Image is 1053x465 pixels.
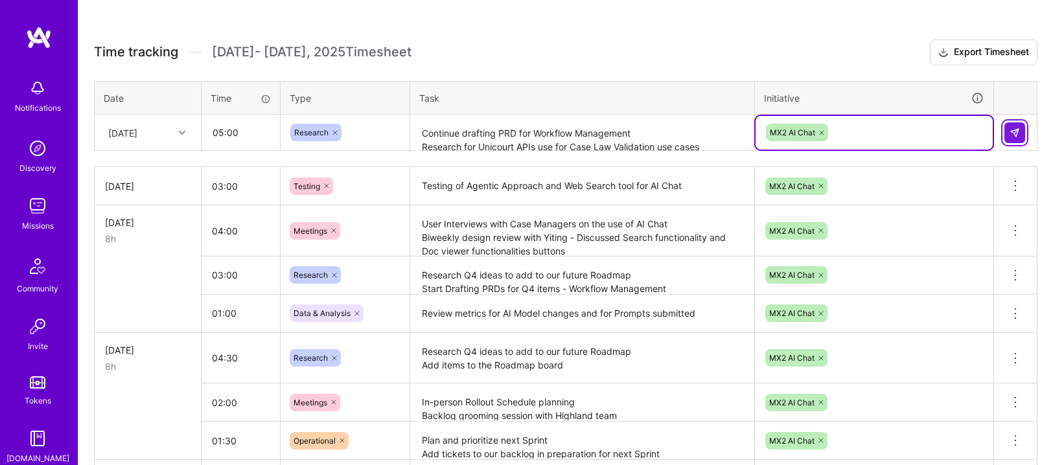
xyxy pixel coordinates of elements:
[105,232,191,245] div: 8h
[410,81,755,115] th: Task
[294,181,320,191] span: Testing
[202,115,279,150] input: HH:MM
[411,116,753,150] textarea: Continue drafting PRD for Workflow Management Research for Unicourt APIs use for Case Law Validat...
[25,135,51,161] img: discovery
[28,339,48,353] div: Invite
[764,91,984,106] div: Initiative
[105,216,191,229] div: [DATE]
[294,270,328,280] span: Research
[281,81,410,115] th: Type
[26,26,52,49] img: logo
[212,44,411,60] span: [DATE] - [DATE] , 2025 Timesheet
[19,161,56,175] div: Discovery
[769,398,815,407] span: MX2 AI Chat
[411,385,753,420] textarea: In-person Rollout Schedule planning Backlog grooming session with Highland team Sprint planning s...
[411,168,753,204] textarea: Testing of Agentic Approach and Web Search tool for AI Chat
[211,91,271,105] div: Time
[25,394,51,407] div: Tokens
[294,308,351,318] span: Data & Analysis
[411,296,753,332] textarea: Review metrics for AI Model changes and for Prompts submitted
[294,128,329,137] span: Research
[202,341,280,375] input: HH:MM
[95,81,202,115] th: Date
[6,451,69,465] div: [DOMAIN_NAME]
[930,40,1037,65] button: Export Timesheet
[202,385,280,420] input: HH:MM
[769,181,815,191] span: MX2 AI Chat
[769,436,815,446] span: MX2 AI Chat
[294,226,327,236] span: Meetings
[769,353,815,363] span: MX2 AI Chat
[202,296,280,330] input: HH:MM
[202,424,280,458] input: HH:MM
[25,425,51,451] img: guide book
[108,126,137,139] div: [DATE]
[22,219,54,232] div: Missions
[25,313,51,339] img: Invite
[179,130,185,136] i: icon Chevron
[1010,128,1020,138] img: Submit
[105,343,191,357] div: [DATE]
[105,359,191,373] div: 8h
[94,44,178,60] span: Time tracking
[294,398,327,407] span: Meetings
[770,128,815,137] span: MX2 AI Chat
[22,251,53,282] img: Community
[25,75,51,101] img: bell
[938,46,949,60] i: icon Download
[105,179,191,193] div: [DATE]
[294,436,336,446] span: Operational
[411,258,753,294] textarea: Research Q4 ideas to add to our future Roadmap Start Drafting PRDs for Q4 items - Workflow Manage...
[769,308,815,318] span: MX2 AI Chat
[30,376,45,389] img: tokens
[202,169,280,203] input: HH:MM
[202,214,280,248] input: HH:MM
[25,193,51,219] img: teamwork
[202,258,280,292] input: HH:MM
[769,226,815,236] span: MX2 AI Chat
[411,423,753,459] textarea: Plan and prioritize next Sprint Add tickets to our backlog in preparation for next Sprint
[411,207,753,255] textarea: User Interviews with Case Managers on the use of AI Chat Biweekly design review with Yiting - Dis...
[411,334,753,383] textarea: Research Q4 ideas to add to our future Roadmap Add items to the Roadmap board
[17,282,58,295] div: Community
[15,101,61,115] div: Notifications
[294,353,328,363] span: Research
[1004,122,1026,143] div: null
[769,270,815,280] span: MX2 AI Chat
